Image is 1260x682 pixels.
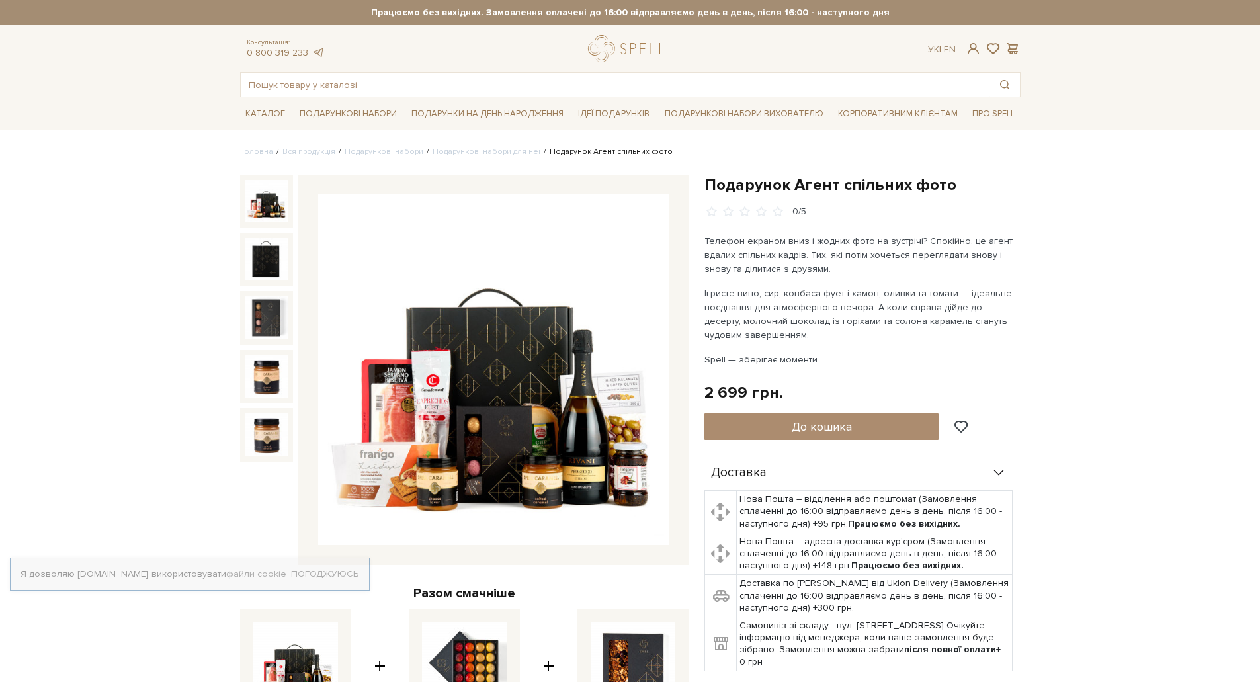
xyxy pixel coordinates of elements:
a: Подарункові набори вихователю [659,103,829,125]
a: Подарунки на День народження [406,104,569,124]
span: | [939,44,941,55]
li: Подарунок Агент спільних фото [540,146,673,158]
a: logo [588,35,671,62]
img: Подарунок Агент спільних фото [245,238,288,280]
td: Доставка по [PERSON_NAME] від Uklon Delivery (Замовлення сплаченні до 16:00 відправляємо день в д... [737,575,1013,617]
a: Про Spell [967,104,1020,124]
input: Пошук товару у каталозі [241,73,989,97]
img: Подарунок Агент спільних фото [245,413,288,456]
h1: Подарунок Агент спільних фото [704,175,1021,195]
a: Подарункові набори [294,104,402,124]
span: Доставка [711,467,767,479]
p: Телефон екраном вниз і жодних фото на зустрічі? Спокійно, це агент вдалих спільних кадрів. Тих, я... [704,234,1015,276]
span: До кошика [792,419,852,434]
p: Spell — зберігає моменти. [704,353,1015,366]
strong: Працюємо без вихідних. Замовлення оплачені до 16:00 відправляємо день в день, після 16:00 - насту... [240,7,1021,19]
a: telegram [312,47,325,58]
span: Консультація: [247,38,325,47]
a: Погоджуюсь [291,568,358,580]
a: файли cookie [226,568,286,579]
td: Самовивіз зі складу - вул. [STREET_ADDRESS] Очікуйте інформацію від менеджера, коли ваше замовлен... [737,617,1013,671]
img: Подарунок Агент спільних фото [318,194,669,545]
b: Працюємо без вихідних. [851,560,964,571]
td: Нова Пошта – відділення або поштомат (Замовлення сплаченні до 16:00 відправляємо день в день, піс... [737,491,1013,533]
a: Головна [240,147,273,157]
b: Працюємо без вихідних. [848,518,960,529]
div: Разом смачніше [240,585,689,602]
div: Ук [928,44,956,56]
td: Нова Пошта – адресна доставка кур'єром (Замовлення сплаченні до 16:00 відправляємо день в день, п... [737,533,1013,575]
button: До кошика [704,413,939,440]
b: після повної оплати [904,644,996,655]
img: Подарунок Агент спільних фото [245,296,288,339]
div: 0/5 [792,206,806,218]
a: En [944,44,956,55]
img: Подарунок Агент спільних фото [245,180,288,222]
button: Пошук товару у каталозі [989,73,1020,97]
div: Я дозволяю [DOMAIN_NAME] використовувати [11,568,369,580]
div: 2 699 грн. [704,382,783,403]
a: Корпоративним клієнтам [833,103,963,125]
a: Ідеї подарунків [573,104,655,124]
a: Подарункові набори для неї [433,147,540,157]
img: Подарунок Агент спільних фото [245,355,288,398]
a: Каталог [240,104,290,124]
a: Подарункові набори [345,147,423,157]
a: 0 800 319 233 [247,47,308,58]
a: Вся продукція [282,147,335,157]
p: Ігристе вино, сир, ковбаса фует і хамон, оливки та томати — ідеальне поєднання для атмосферного в... [704,286,1015,342]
